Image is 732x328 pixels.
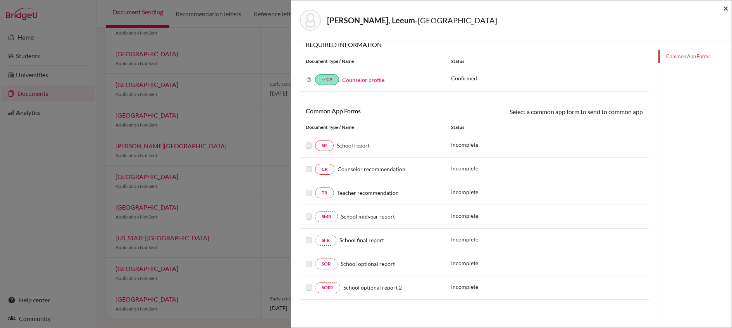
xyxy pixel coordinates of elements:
span: School midyear report [341,213,395,220]
span: - [GEOGRAPHIC_DATA] [415,16,497,25]
p: Incomplete [451,164,478,172]
span: School optional report [341,260,395,267]
a: SR [315,140,334,151]
p: Incomplete [451,235,478,243]
h6: REQUIRED INFORMATION [300,41,649,48]
div: Document Type / Name [300,58,445,65]
span: Teacher recommendation [337,189,399,196]
div: Status [445,124,649,131]
p: Incomplete [451,188,478,196]
i: done [322,77,326,82]
p: Incomplete [451,283,478,291]
button: Close [723,3,729,13]
div: Select a common app form to send to common app [474,107,649,118]
span: School final report [339,237,384,243]
span: × [723,2,729,14]
p: Incomplete [451,259,478,267]
p: Incomplete [451,141,478,149]
a: Counselor profile [342,76,384,83]
a: doneCP [315,74,339,85]
a: SMR [315,211,338,222]
p: Incomplete [451,212,478,220]
span: School optional report 2 [343,284,402,291]
a: SOR [315,259,338,269]
a: TR [315,187,334,198]
span: School report [337,142,370,149]
h6: Common App Forms [306,107,468,115]
p: Confirmed [451,74,643,82]
a: CR [315,164,334,175]
strong: [PERSON_NAME], Leeum [327,16,415,25]
div: Document Type / Name [300,124,445,131]
span: Counselor recommendation [338,166,405,172]
a: SFR [315,235,336,246]
a: SOR2 [315,282,340,293]
a: Common App Forms [658,50,732,63]
div: Status [445,58,649,65]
